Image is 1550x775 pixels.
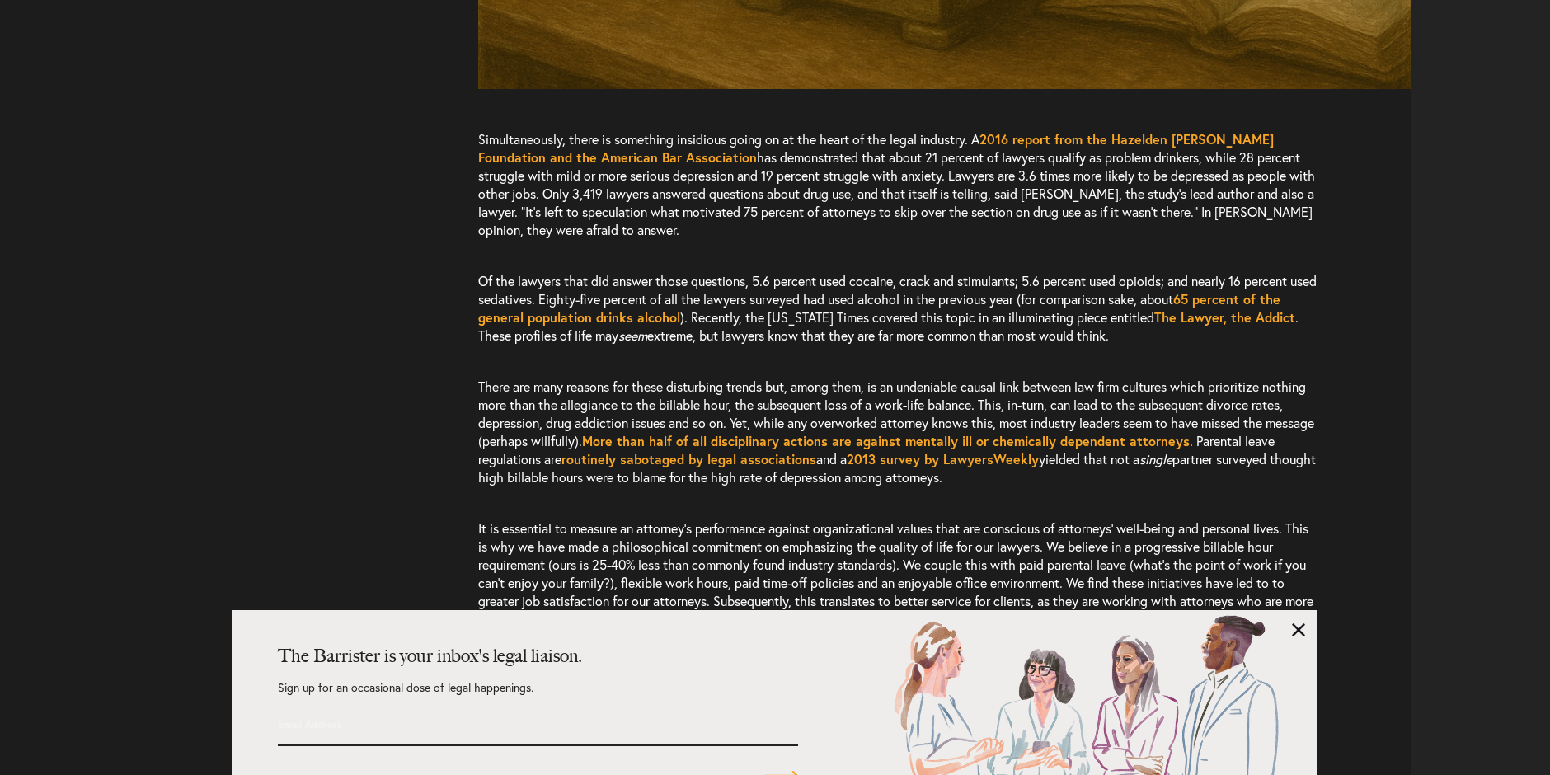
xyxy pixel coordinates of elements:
a: More than half of all disciplinary actions are against mentally ill or chemically dependent attor... [582,432,1190,449]
a: routinely sabotaged by legal associations [561,450,816,467]
a: 65 percent of the general population drinks alcohol [478,290,1280,326]
a: 2013 survey by LawyersWeekly [847,450,1039,467]
em: seem [618,326,647,344]
p: Of the lawyers that did answer those questions, 5.6 percent used cocaine, crack and stimulants; 5... [478,256,1317,361]
a: The Lawyer, the Addict [1154,308,1295,326]
p: Sign up for an occasional dose of legal happenings. [278,682,798,710]
a: 2016 report from the Hazelden [PERSON_NAME] Foundation and the American Bar Association [478,130,1274,166]
input: Email Address [278,710,668,738]
strong: The Barrister is your inbox's legal liaison. [278,645,582,667]
p: There are many reasons for these disturbing trends but, among them, is an undeniable causal link ... [478,361,1317,503]
em: single [1139,450,1172,467]
p: It is essential to measure an attorney’s performance against organizational values that are consc... [478,503,1317,645]
p: Simultaneously, there is something insidious going on at the heart of the legal industry. A has d... [478,114,1317,256]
